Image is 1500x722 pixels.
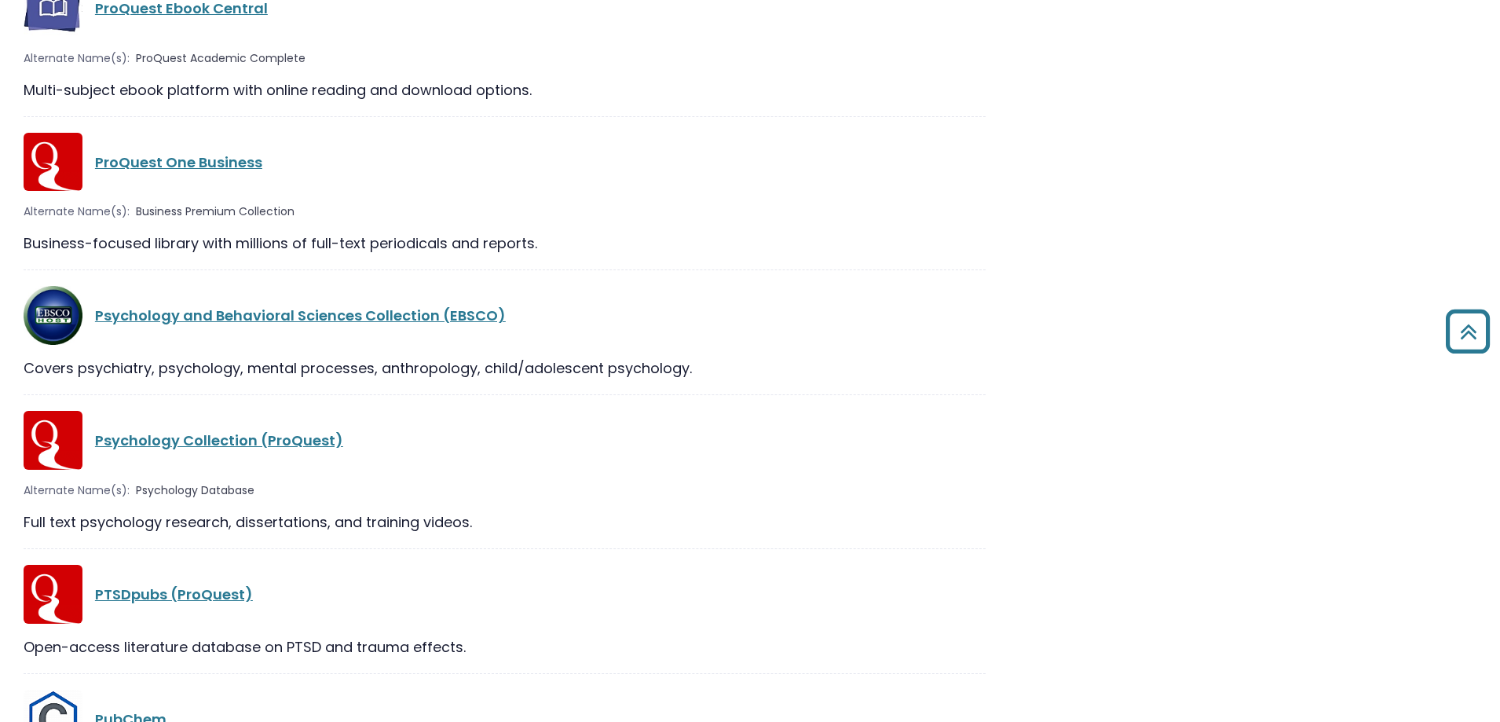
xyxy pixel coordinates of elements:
a: Psychology and Behavioral Sciences Collection (EBSCO) [95,306,506,325]
span: Alternate Name(s): [24,482,130,499]
a: ProQuest One Business [95,152,262,172]
span: Psychology Database [136,482,254,499]
div: Full text psychology research, dissertations, and training videos. [24,511,986,533]
span: Alternate Name(s): [24,50,130,67]
div: Covers psychiatry, psychology, mental processes, anthropology, child/adolescent psychology. [24,357,986,379]
span: Business Premium Collection [136,203,295,220]
span: Alternate Name(s): [24,203,130,220]
div: Multi-subject ebook platform with online reading and download options. [24,79,986,101]
a: PTSDpubs (ProQuest) [95,585,253,604]
span: ProQuest Academic Complete [136,50,305,67]
a: Psychology Collection (ProQuest) [95,431,343,450]
a: Back to Top [1440,317,1496,346]
div: Business-focused library with millions of full-text periodicals and reports. [24,233,986,254]
div: Open-access literature database on PTSD and trauma effects. [24,636,986,658]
